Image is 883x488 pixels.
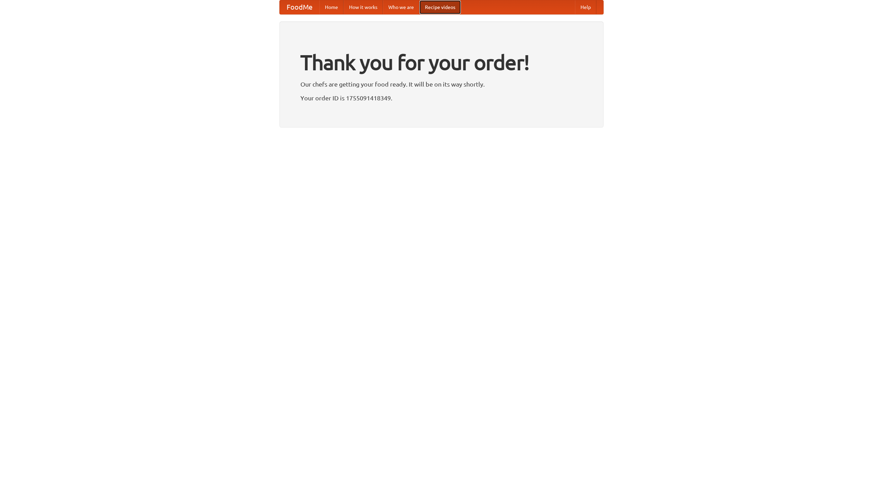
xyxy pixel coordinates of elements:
h1: Thank you for your order! [300,46,583,79]
p: Our chefs are getting your food ready. It will be on its way shortly. [300,79,583,89]
a: How it works [344,0,383,14]
a: Help [575,0,596,14]
p: Your order ID is 1755091418349. [300,93,583,103]
a: Who we are [383,0,419,14]
a: Home [319,0,344,14]
a: Recipe videos [419,0,461,14]
a: FoodMe [280,0,319,14]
